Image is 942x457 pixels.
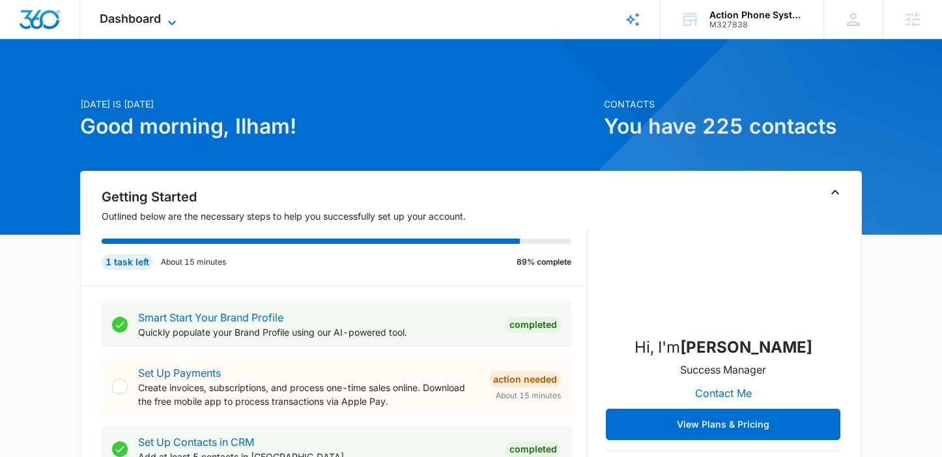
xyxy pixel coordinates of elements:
[138,325,495,339] p: Quickly populate your Brand Profile using our AI-powered tool.
[606,409,840,440] button: View Plans & Pricing
[709,20,805,29] div: account id
[680,338,812,357] strong: [PERSON_NAME]
[682,377,765,409] button: Contact Me
[506,317,561,332] div: Completed
[506,441,561,457] div: Completed
[138,311,283,324] a: Smart Start Your Brand Profile
[21,21,31,31] img: logo_orange.svg
[827,184,843,200] button: Toggle Collapse
[102,187,588,207] h2: Getting Started
[517,256,571,268] p: 89% complete
[130,76,140,86] img: tab_keywords_by_traffic_grey.svg
[80,97,596,111] p: [DATE] is [DATE]
[496,390,561,402] span: About 15 minutes
[138,381,479,408] p: Create invoices, subscriptions, and process one-time sales online. Download the free mobile app t...
[604,111,862,142] h1: You have 225 contacts
[138,366,221,379] a: Set Up Payments
[100,12,161,25] span: Dashboard
[658,195,788,325] img: Ilham Nugroho
[36,21,64,31] div: v 4.0.25
[50,77,117,85] div: Domain Overview
[35,76,46,86] img: tab_domain_overview_orange.svg
[144,77,220,85] div: Keywords by Traffic
[138,435,254,449] a: Set Up Contacts in CRM
[102,209,588,223] p: Outlined below are the necessary steps to help you successfully set up your account.
[680,362,766,377] p: Success Manager
[34,34,143,44] div: Domain: [DOMAIN_NAME]
[80,111,596,142] h1: Good morning, Ilham!
[161,256,226,268] p: About 15 minutes
[604,97,862,111] p: Contacts
[709,10,805,20] div: account name
[21,34,31,44] img: website_grey.svg
[635,336,812,359] p: Hi, I'm
[489,372,561,387] div: Action Needed
[102,254,153,270] div: 1 task left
